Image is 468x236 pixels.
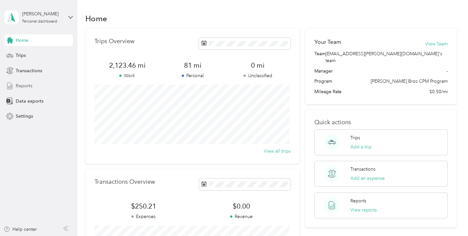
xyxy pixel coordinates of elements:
button: Add an expense [350,175,385,182]
span: $0.50/mi [429,88,448,95]
p: Personal [160,72,225,79]
span: 0 mi [225,61,291,70]
span: $250.21 [94,202,192,211]
p: Trips [350,134,360,141]
button: View reports [350,207,377,213]
span: [EMAIL_ADDRESS][PERSON_NAME][DOMAIN_NAME]'s team [326,50,447,64]
button: View all trips [264,148,291,155]
span: Data exports [16,98,43,105]
p: Transactions [350,166,376,173]
span: Transactions [16,67,42,74]
button: View Team [425,41,448,47]
span: - [446,68,448,75]
span: Reports [16,82,32,89]
p: Reports [350,197,366,204]
p: Quick actions [314,119,447,126]
span: Mileage Rate [314,88,342,95]
div: [PERSON_NAME] [22,10,63,17]
h2: Your Team [314,38,341,46]
button: Add a trip [350,143,372,150]
span: [PERSON_NAME] Bros CPM Program [371,78,448,85]
p: Revenue [192,213,291,220]
p: Work [94,72,160,79]
span: Settings [16,113,33,120]
iframe: Everlance-gr Chat Button Frame [431,199,468,236]
span: Team [314,50,326,64]
p: Unclassified [225,72,291,79]
button: Help center [4,226,37,233]
span: Trips [16,52,26,59]
span: Home [16,37,28,44]
p: Trips Overview [94,38,134,45]
span: 2,123.46 mi [94,61,160,70]
div: Personal dashboard [22,20,57,24]
span: 81 mi [160,61,225,70]
span: $0.00 [192,202,291,211]
p: Transactions Overview [94,178,155,185]
span: Program [314,78,332,85]
p: Expenses [94,213,192,220]
span: Manager [314,68,333,75]
h1: Home [85,15,107,22]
